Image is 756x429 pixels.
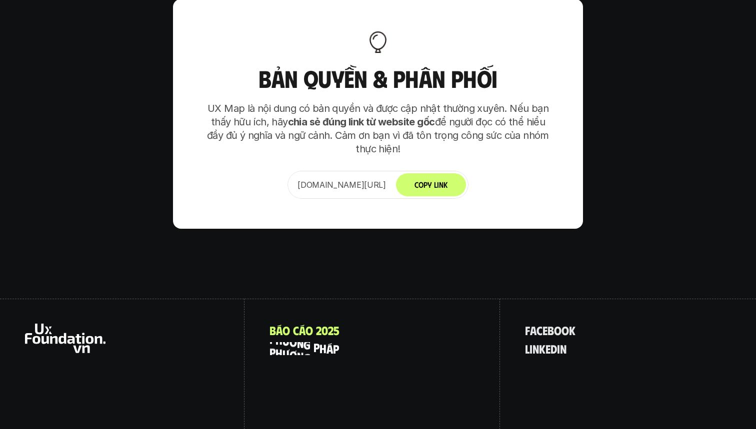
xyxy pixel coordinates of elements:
span: k [539,342,545,355]
span: o [282,324,290,337]
a: Báocáo2025 [269,324,339,337]
span: B [269,324,276,337]
span: b [547,324,554,337]
span: g [303,338,310,351]
span: i [557,342,560,355]
span: f [525,324,530,337]
span: á [299,324,305,337]
span: n [532,342,539,355]
span: á [326,342,333,355]
span: i [529,342,532,355]
span: n [560,342,566,355]
span: o [561,324,569,337]
span: e [542,324,547,337]
a: linkedin [525,342,566,355]
p: UX Map là nội dung có bản quyền và được cập nhật thường xuyên. Nếu bạn thấy hữu ích, hãy để người... [203,102,553,156]
span: 2 [328,324,333,337]
span: d [550,342,557,355]
span: k [569,324,575,337]
button: Copy Link [396,173,466,196]
h3: Bản quyền & Phân phối [203,65,553,92]
span: a [530,324,536,337]
span: p [333,342,339,355]
span: 2 [316,324,321,337]
span: ơ [289,335,297,348]
span: l [525,342,529,355]
span: 5 [333,324,339,337]
p: [DOMAIN_NAME][URL] [297,179,386,191]
span: e [545,342,550,355]
a: facebook [525,324,575,337]
span: á [276,324,282,337]
span: ư [282,334,289,347]
span: p [269,332,275,345]
span: o [554,324,561,337]
strong: chia sẻ đúng link từ website gốc [288,116,435,128]
span: c [293,324,299,337]
span: c [536,324,542,337]
span: o [305,324,313,337]
span: h [319,342,326,355]
span: n [297,336,303,349]
span: h [275,333,282,346]
span: p [313,341,319,354]
a: phươngpháp [269,342,339,355]
span: 0 [321,324,328,337]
